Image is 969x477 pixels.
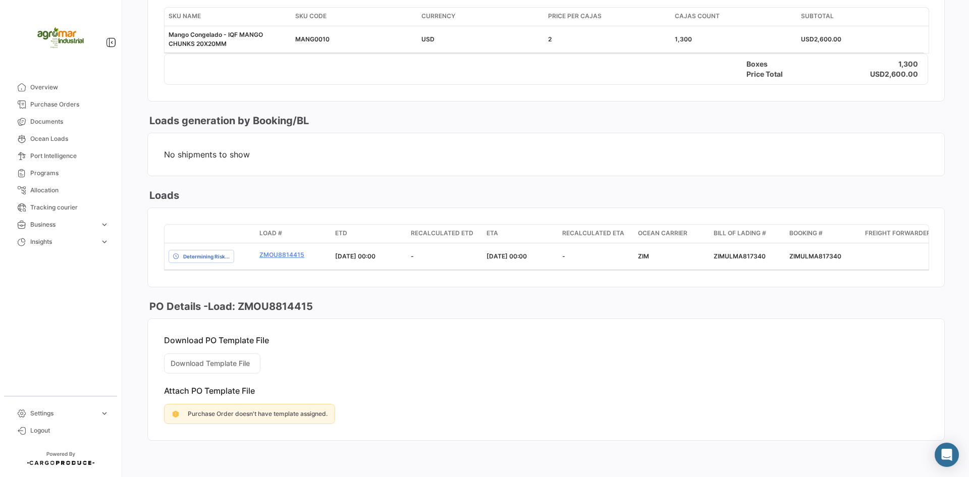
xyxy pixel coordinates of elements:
h4: USD [870,69,885,79]
datatable-header-cell: Currency [417,8,544,26]
span: Insights [30,237,96,246]
a: Port Intelligence [8,147,113,165]
a: Documents [8,113,113,130]
span: Programs [30,169,109,178]
span: Ocean Loads [30,134,109,143]
div: ZIMULMA817340 [789,252,857,261]
datatable-header-cell: Ocean Carrier [634,225,710,243]
datatable-header-cell: ETA [482,225,558,243]
span: expand_more [100,220,109,229]
datatable-header-cell: SKU Code [291,8,418,26]
div: ZIMULMA817340 [714,252,781,261]
span: ETA [487,229,498,238]
span: No shipments to show [164,149,928,160]
span: Price per Cajas [548,12,602,21]
span: Ocean Carrier [638,229,687,238]
span: Booking # [789,229,823,238]
span: ZIM [638,252,649,260]
img: agromar.jpg [35,12,86,63]
span: Bill of Lading # [714,229,766,238]
a: Overview [8,79,113,96]
a: Allocation [8,182,113,199]
span: SKU Name [169,12,201,21]
span: MANG0010 [295,35,330,43]
span: SKU Code [295,12,327,21]
span: USD [801,35,814,43]
datatable-header-cell: Booking # [785,225,861,243]
span: 2,600.00 [814,35,841,43]
span: USD [421,35,435,43]
datatable-header-cell: ETD [331,225,407,243]
span: Business [30,220,96,229]
div: 1,300 [675,35,793,44]
datatable-header-cell: Freight Forwarder [861,225,937,243]
span: Overview [30,83,109,92]
span: Currency [421,12,455,21]
datatable-header-cell: Recalculated ETD [407,225,482,243]
span: Recalculated ETD [411,229,473,238]
a: Ocean Loads [8,130,113,147]
span: Determining Risk... [183,252,230,260]
a: Tracking courier [8,199,113,216]
span: [DATE] 00:00 [487,252,527,260]
span: Documents [30,117,109,126]
h3: Loads [147,188,179,202]
h4: 1,300 [898,59,918,69]
span: - [411,252,414,260]
span: - [562,252,565,260]
h3: PO Details - Load: ZMOU8814415 [147,299,313,313]
span: expand_more [100,409,109,418]
span: 2 [548,35,552,43]
span: Mango Congelado - IQF MANGO CHUNKS 20X20MM [169,31,263,47]
span: Recalculated ETA [562,229,624,238]
datatable-header-cell: Load # [255,225,331,243]
span: Allocation [30,186,109,195]
a: Programs [8,165,113,182]
h4: 2,600.00 [885,69,918,79]
p: Attach PO Template File [164,386,928,396]
h4: Price Total [746,69,803,79]
span: Purchase Orders [30,100,109,109]
h3: Loads generation by Booking/BL [147,114,309,128]
h4: Boxes [746,59,803,69]
datatable-header-cell: Bill of Lading # [710,225,785,243]
span: Cajas count [675,12,720,21]
span: expand_more [100,237,109,246]
p: Download PO Template File [164,335,928,345]
span: [DATE] 00:00 [335,252,375,260]
span: Logout [30,426,109,435]
datatable-header-cell: Recalculated ETA [558,225,634,243]
a: Purchase Orders [8,96,113,113]
span: Tracking courier [30,203,109,212]
a: ZMOU8814415 [259,250,327,259]
datatable-header-cell: SKU Name [165,8,291,26]
span: Load # [259,229,282,238]
span: Purchase Order doesn't have template assigned. [188,410,328,417]
div: Abrir Intercom Messenger [935,443,959,467]
span: Port Intelligence [30,151,109,161]
span: ETD [335,229,347,238]
span: Freight Forwarder [865,229,931,238]
span: Subtotal [801,12,834,21]
span: Settings [30,409,96,418]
